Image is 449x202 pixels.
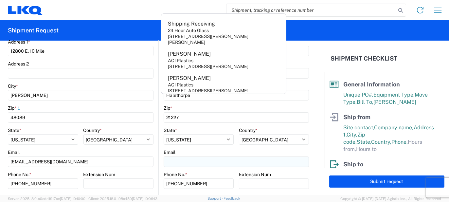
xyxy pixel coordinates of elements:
label: Email [164,149,175,155]
div: [STREET_ADDRESS][PERSON_NAME] [168,88,248,94]
label: Hours [8,193,23,199]
span: Site contact, [343,124,374,131]
label: Phone No. [164,172,187,177]
label: Zip [8,105,22,111]
label: Address 2 [8,61,29,67]
div: [STREET_ADDRESS][PERSON_NAME] [168,64,248,69]
span: Ship from [343,114,370,120]
button: Submit request [329,175,444,188]
div: [PERSON_NAME] [168,50,211,58]
span: [PERSON_NAME] [373,99,416,105]
label: Appointment [164,193,191,199]
span: Hours to [356,146,377,152]
div: ACI Plastics [168,82,193,88]
label: State [164,127,177,133]
label: Country [83,127,102,133]
span: Server: 2025.18.0-a0edd1917ac [8,197,85,201]
span: Equipment Type, [373,92,415,98]
span: Ship to [343,161,363,168]
span: Client: 2025.18.0-198a450 [88,197,157,201]
div: 24 Hour Auto Glass [168,28,209,33]
label: Country [239,127,258,133]
a: Support [207,196,224,200]
div: [PERSON_NAME] [168,75,211,82]
div: ACI Plastics [168,58,193,64]
span: Phone, [391,139,408,145]
span: Unique PO#, [343,92,373,98]
span: Bill To, [357,99,373,105]
label: Phone No. [8,172,31,177]
span: General Information [343,81,400,88]
a: Feedback [224,196,240,200]
span: State, [357,139,371,145]
h2: Shipment Request [8,27,59,34]
span: Copyright © [DATE]-[DATE] Agistix Inc., All Rights Reserved [340,196,441,202]
label: Address 1 [8,39,30,45]
input: Shipment, tracking or reference number [226,4,396,16]
h2: Shipment Checklist [331,55,397,63]
div: Shipping Receiving [168,20,215,28]
span: [DATE] 10:06:13 [132,197,157,201]
div: [STREET_ADDRESS][PERSON_NAME][PERSON_NAME] [168,33,282,45]
label: Extension Num [239,172,271,177]
span: [DATE] 10:10:00 [60,197,85,201]
label: Zip [164,105,172,111]
label: Extension Num [83,172,116,177]
span: Country, [371,139,391,145]
label: Email [8,149,20,155]
label: State [8,127,21,133]
label: City [8,83,18,89]
span: Company name, [374,124,414,131]
span: City, [347,132,357,138]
